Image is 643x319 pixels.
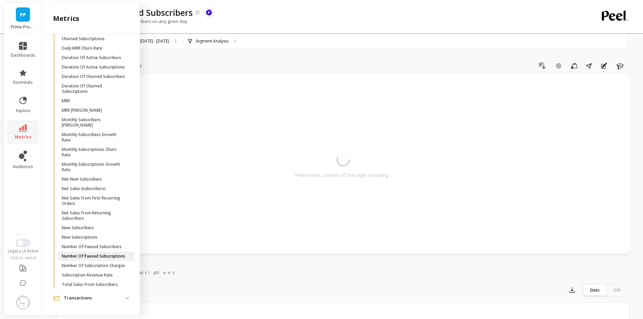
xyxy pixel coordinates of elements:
p: Churned Subscriptions [62,36,105,42]
p: Transactions [64,295,126,301]
p: Duration Of Active Subscribers [62,55,121,60]
div: Dots [584,285,606,295]
span: Subscriptions [122,269,175,276]
p: Subscription Revenue Rate [62,272,113,278]
span: audiences [13,164,33,169]
p: Daily MRR Churn Rate [62,46,102,51]
h2: metrics [53,14,79,23]
span: metrics [15,134,31,140]
p: Duration Of Active Subscriptions [62,64,125,70]
p: New Subscriptions [62,235,98,240]
span: essentials [13,80,33,85]
button: Switch to New UI [16,239,30,247]
img: navigation item icon [53,296,60,301]
nav: Tabs [57,264,629,279]
p: Number Of Paused Subscriptions [62,254,125,259]
span: PP [20,11,26,19]
span: explore [16,108,30,113]
p: Segment Analysis [195,38,229,44]
img: down caret icon [126,297,129,299]
p: Net Sales From Returning Subscribers [62,210,126,221]
div: Please wait, content of the page is loading... [295,172,391,179]
p: Total Sales From Subscribers [62,282,118,287]
p: Number Of Paused Subscribers [62,244,122,249]
p: Monthly Subscribers Growth Rate [62,132,126,143]
div: Click to switch [4,255,42,261]
p: Duration Of Churned Subscribers [62,74,125,79]
p: Monthly Subscribers [PERSON_NAME] [62,117,126,128]
p: Duration Of Churned Subscriptions [62,83,126,94]
p: Net Sales (subscribers) [62,186,106,191]
p: Number Of Subscription Charges [62,263,125,268]
p: MRR [62,98,70,104]
img: api.recharge.svg [206,9,212,16]
p: Monthly Subscriptions Growth Rate [62,162,126,172]
div: Legacy UI Active [4,248,42,254]
p: New Subscribers [62,225,94,231]
p: Net Sales From First Recurring Orders [62,195,126,206]
p: Prime Prometics™ [11,24,35,30]
p: Monthly Subscriptions Churn Rate [62,147,126,158]
img: profile picture [16,296,30,309]
div: Fill [606,285,628,295]
span: dashboards [11,53,35,58]
p: Net New Subscribers [62,177,102,182]
p: MRR [PERSON_NAME] [62,108,102,113]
